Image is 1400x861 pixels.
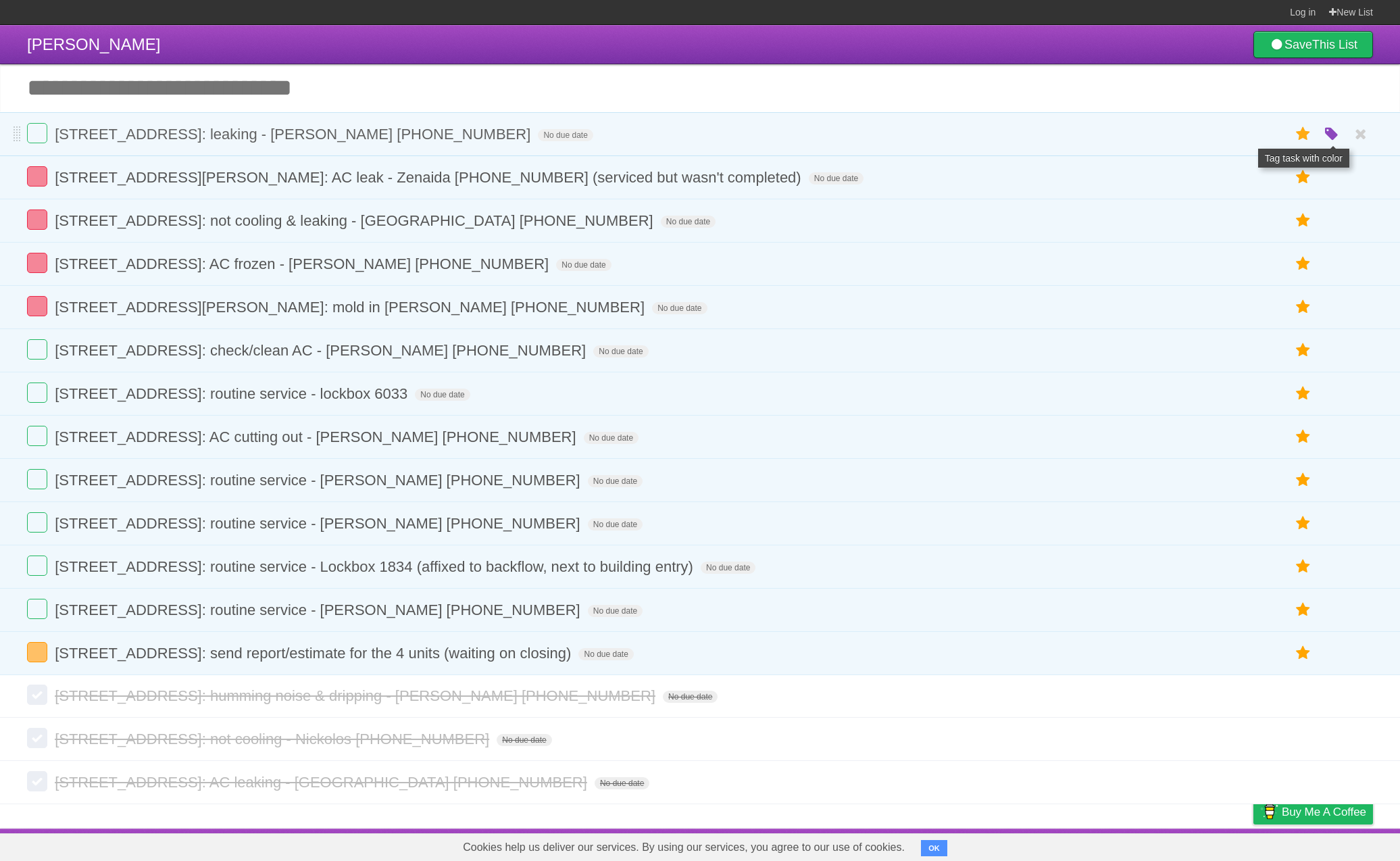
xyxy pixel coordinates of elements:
[593,345,648,358] span: No due date
[27,685,47,705] label: Done
[27,728,47,748] label: Done
[1236,832,1271,858] a: Privacy
[27,339,47,360] label: Done
[27,599,47,619] label: Done
[1291,642,1316,664] label: Star task
[1074,832,1102,858] a: About
[1282,800,1366,824] span: Buy me a coffee
[55,774,591,791] span: [STREET_ADDRESS]: AC leaking - [GEOGRAPHIC_DATA] [PHONE_NUMBER]
[27,296,47,316] label: Done
[1253,799,1373,825] a: Buy me a coffee
[661,216,716,228] span: No due date
[584,432,639,444] span: No due date
[55,255,552,272] span: [STREET_ADDRESS]: AC frozen - [PERSON_NAME] [PHONE_NUMBER]
[497,734,551,746] span: No due date
[595,777,649,789] span: No due date
[55,601,584,618] span: [STREET_ADDRESS]: routine service - [PERSON_NAME] [PHONE_NUMBER]
[1291,210,1316,232] label: Star task
[1288,832,1373,858] a: Suggest a feature
[55,212,657,229] span: [STREET_ADDRESS]: not cooling & leaking - [GEOGRAPHIC_DATA] [PHONE_NUMBER]
[27,469,47,489] label: Done
[809,172,864,184] span: No due date
[55,299,648,316] span: [STREET_ADDRESS][PERSON_NAME]: mold in [PERSON_NAME] [PHONE_NUMBER]
[1291,426,1316,448] label: Star task
[1118,832,1173,858] a: Developers
[1253,31,1373,58] a: SaveThis List
[1291,599,1316,621] label: Star task
[1291,339,1316,362] label: Star task
[27,426,47,446] label: Done
[588,475,643,487] span: No due date
[55,169,805,186] span: [STREET_ADDRESS][PERSON_NAME]: AC leak - Zenaida [PHONE_NUMBER] (serviced but wasn't completed)
[701,562,755,574] span: No due date
[55,558,697,575] span: [STREET_ADDRESS]: routine service - Lockbox 1834 (affixed to backflow, next to building entry)
[1291,123,1316,145] label: Star task
[578,648,633,660] span: No due date
[27,512,47,533] label: Done
[27,253,47,273] label: Done
[1291,512,1316,535] label: Star task
[1291,556,1316,578] label: Star task
[1190,832,1220,858] a: Terms
[652,302,707,314] span: No due date
[1291,166,1316,189] label: Star task
[415,389,470,401] span: No due date
[556,259,611,271] span: No due date
[588,605,643,617] span: No due date
[1260,800,1278,823] img: Buy me a coffee
[588,518,643,531] span: No due date
[27,771,47,791] label: Done
[449,834,918,861] span: Cookies help us deliver our services. By using our services, you agree to our use of cookies.
[663,691,718,703] span: No due date
[27,166,47,187] label: Done
[55,515,584,532] span: [STREET_ADDRESS]: routine service - [PERSON_NAME] [PHONE_NUMBER]
[55,385,411,402] span: [STREET_ADDRESS]: routine service - lockbox 6033
[1291,469,1316,491] label: Star task
[55,731,493,747] span: [STREET_ADDRESS]: not cooling - Nickolos [PHONE_NUMBER]
[27,642,47,662] label: Done
[27,123,47,143] label: Done
[55,126,534,143] span: [STREET_ADDRESS]: leaking - [PERSON_NAME] [PHONE_NUMBER]
[55,645,574,662] span: [STREET_ADDRESS]: send report/estimate for the 4 units (waiting on closing)
[1312,38,1357,51] b: This List
[55,687,659,704] span: [STREET_ADDRESS]: humming noise & dripping - [PERSON_NAME] [PHONE_NUMBER]
[55,428,579,445] span: [STREET_ADDRESS]: AC cutting out - [PERSON_NAME] [PHONE_NUMBER]
[27,556,47,576] label: Done
[27,35,160,53] span: [PERSON_NAME]
[55,472,584,489] span: [STREET_ADDRESS]: routine service - [PERSON_NAME] [PHONE_NUMBER]
[538,129,593,141] span: No due date
[55,342,589,359] span: [STREET_ADDRESS]: check/clean AC - [PERSON_NAME] [PHONE_NUMBER]
[27,383,47,403] label: Done
[921,840,947,856] button: OK
[1291,383,1316,405] label: Star task
[27,210,47,230] label: Done
[1291,253,1316,275] label: Star task
[1291,296,1316,318] label: Star task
